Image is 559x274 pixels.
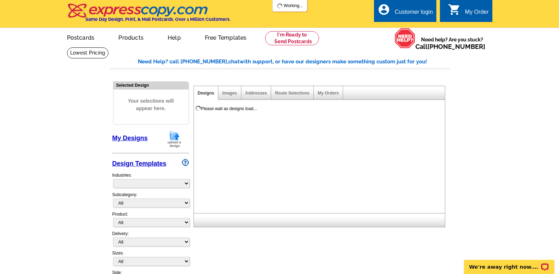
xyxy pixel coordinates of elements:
[201,105,257,112] div: Please wait as designs load...
[56,29,106,45] a: Postcards
[427,43,485,50] a: [PHONE_NUMBER]
[112,160,167,167] a: Design Templates
[112,135,148,142] a: My Designs
[459,252,559,274] iframe: LiveChat chat widget
[318,91,339,96] a: My Orders
[448,3,461,16] i: shopping_cart
[165,130,184,148] img: upload-design
[138,58,450,66] div: Need Help? call [PHONE_NUMBER], with support, or have our designers make something custom just fo...
[395,28,415,48] img: help
[112,230,189,250] div: Delivery:
[112,169,189,192] div: Industries:
[112,250,189,269] div: Sizes:
[198,91,214,96] a: Designs
[113,82,189,89] div: Selected Design
[415,43,485,50] span: Call
[245,91,267,96] a: Addresses
[277,3,283,9] img: loading...
[112,211,189,230] div: Product:
[182,159,189,166] img: design-wizard-help-icon.png
[195,105,201,111] img: loading...
[112,192,189,211] div: Subcategory:
[395,9,433,19] div: Customer login
[465,9,489,19] div: My Order
[378,3,390,16] i: account_circle
[448,8,489,17] a: shopping_cart My Order
[275,91,309,96] a: Route Selections
[119,90,183,119] span: Your selections will appear here.
[222,91,237,96] a: Images
[107,29,155,45] a: Products
[85,17,230,22] h4: Same Day Design, Print, & Mail Postcards. Over 1 Million Customers.
[156,29,192,45] a: Help
[67,8,230,22] a: Same Day Design, Print, & Mail Postcards. Over 1 Million Customers.
[378,8,433,17] a: account_circle Customer login
[228,58,240,65] span: chat
[194,29,258,45] a: Free Templates
[415,36,489,50] span: Need help? Are you stuck?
